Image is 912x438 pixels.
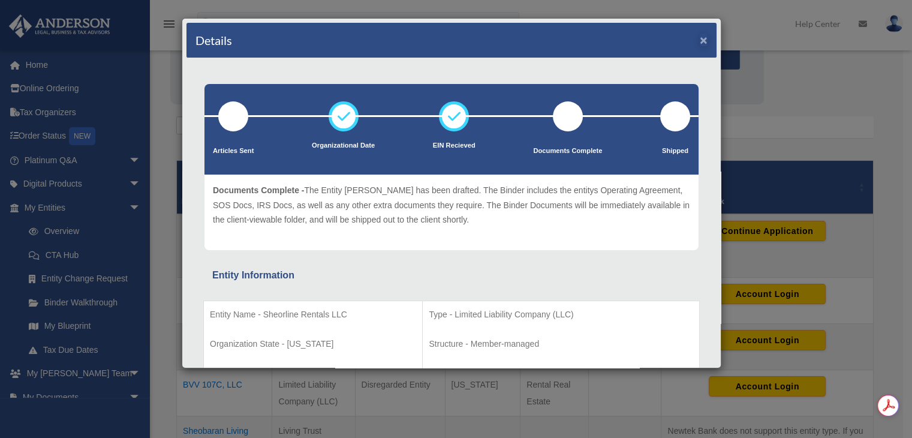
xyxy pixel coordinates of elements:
button: × [700,34,708,46]
p: Structure - Member-managed [429,337,693,352]
span: Documents Complete - [213,185,304,195]
p: Type - Limited Liability Company (LLC) [429,307,693,322]
p: EIN Recieved [433,140,475,152]
h4: Details [195,32,232,49]
p: Organizational Date [312,140,375,152]
p: Shipped [660,145,690,157]
p: Organization State - [US_STATE] [210,337,416,352]
p: Organizational Date - [DATE] [429,366,693,381]
p: The Entity [PERSON_NAME] has been drafted. The Binder includes the entitys Operating Agreement, S... [213,183,690,227]
div: Entity Information [212,267,691,284]
p: Documents Complete [533,145,602,157]
p: Articles Sent [213,145,254,157]
p: Entity Name - Sheorline Rentals LLC [210,307,416,322]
